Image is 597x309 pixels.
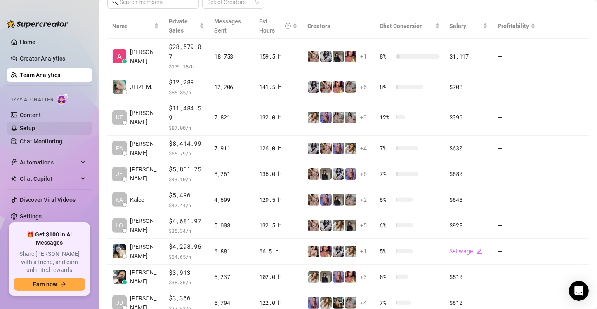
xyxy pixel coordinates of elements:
div: 102.0 h [259,272,297,281]
img: Sadie [320,220,332,231]
div: $928 [450,221,488,230]
span: $3,913 [169,268,204,278]
img: Anna [320,81,332,93]
img: GODDESS [320,246,332,257]
img: Paige [333,220,344,231]
img: Daisy [345,112,356,123]
span: JE [116,169,123,178]
div: Est. Hours [259,17,291,35]
span: $5,861.75 [169,164,204,174]
img: Ava [320,194,332,206]
img: Chat Copilot [11,176,16,182]
span: 8 % [380,82,393,91]
div: 5,794 [214,298,249,307]
a: Chat Monitoring [20,138,62,145]
span: Chat Copilot [20,172,78,185]
img: Sadie [308,81,319,93]
a: Home [20,39,35,45]
span: Salary [450,23,467,29]
img: Sadie [320,51,332,62]
img: Anna [308,220,319,231]
img: JEIZL MALLARI [113,80,126,94]
div: 122.0 h [259,298,297,307]
span: $ 38.36 /h [169,278,204,286]
span: PA [116,144,123,153]
span: JEIZL M. [130,82,153,91]
img: Jenna [308,246,319,257]
img: Sadie [333,246,344,257]
span: [PERSON_NAME] [130,242,159,260]
img: Daisy [345,194,356,206]
img: Anna [308,168,319,180]
span: $ 43.10 /h [169,175,204,183]
div: $396 [450,113,488,122]
span: 6 % [380,195,393,204]
a: Settings [20,213,42,220]
img: GODDESS [333,81,344,93]
div: 126.0 h [259,144,297,153]
img: Anna [333,51,344,62]
span: Share [PERSON_NAME] with a friend, and earn unlimited rewards [14,250,85,274]
span: + 3 [360,113,367,122]
div: 4,699 [214,195,249,204]
img: Ava [345,168,356,180]
span: 5 % [380,247,393,256]
span: 🎁 Get $100 in AI Messages [14,231,85,247]
th: Creators [302,14,375,39]
img: Ava [308,297,319,309]
span: arrow-right [60,281,66,287]
div: 136.0 h [259,169,297,178]
span: + 1 [360,247,367,256]
span: + 6 [360,82,367,91]
span: $ 86.85 /h [169,88,204,96]
span: $ 179.18 /h [169,62,204,70]
img: Anna [308,194,319,206]
img: john kenneth sa… [113,270,126,284]
span: $ 64.65 /h [169,253,204,261]
td: — [493,161,540,187]
div: 5,008 [214,221,249,230]
img: AI Chatter [57,93,69,105]
img: Sheina Gorricet… [113,244,126,258]
a: Team Analytics [20,72,60,78]
span: [PERSON_NAME] [130,139,159,157]
td: — [493,74,540,100]
img: Sadie [308,143,319,154]
div: $708 [450,82,488,91]
img: Anna [320,143,332,154]
span: [PERSON_NAME] [130,47,159,66]
a: Content [20,112,41,118]
span: $ 87.00 /h [169,124,204,132]
img: Anna [345,220,356,231]
span: question-circle [285,17,291,35]
span: Private Sales [169,18,188,34]
span: $3,356 [169,293,204,303]
span: [PERSON_NAME] [130,108,159,126]
td: — [493,265,540,290]
img: Sadie [333,168,344,180]
img: Ava [333,143,344,154]
td: — [493,213,540,239]
span: $11,484.59 [169,103,204,123]
span: $ 42.44 /h [169,201,204,209]
span: Profitability [498,23,529,29]
div: Open Intercom Messenger [569,281,589,301]
span: $4,681.97 [169,216,204,226]
span: LO [116,221,123,230]
span: edit [477,248,482,254]
td: — [493,187,540,213]
span: KA [116,195,123,204]
img: Anna [320,271,332,283]
div: $1,117 [450,52,488,61]
img: logo-BBDzfeDw.svg [7,20,68,28]
span: + 5 [360,221,367,230]
span: Earn now [33,281,57,288]
img: GODDESS [345,271,356,283]
td: — [493,39,540,74]
div: $680 [450,169,488,178]
span: Izzy AI Chatter [12,96,53,104]
img: Anna [320,168,332,180]
img: Paige [308,271,319,283]
span: [PERSON_NAME] [130,268,159,286]
span: $12,289 [169,77,204,87]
